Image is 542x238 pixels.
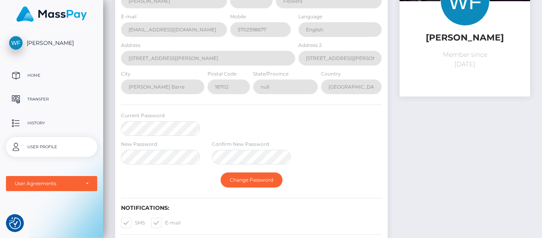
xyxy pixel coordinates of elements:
label: New Password [121,141,157,148]
label: Country [321,70,341,77]
p: Home [9,70,94,81]
button: Change Password [221,172,283,188]
p: History [9,117,94,129]
img: MassPay [16,6,87,22]
label: Current Password [121,112,165,119]
label: E-mail [151,218,181,228]
label: Language [298,13,322,20]
label: Address 2 [298,42,322,49]
label: Postal Code [208,70,236,77]
label: Mobile [230,13,246,20]
label: Confirm New Password [212,141,269,148]
p: Transfer [9,93,94,105]
label: State/Province [253,70,288,77]
label: SMS [121,218,145,228]
span: [PERSON_NAME] [6,39,97,46]
h5: [PERSON_NAME] [406,32,524,44]
label: E-mail [121,13,136,20]
a: Transfer [6,89,97,109]
label: City [121,70,131,77]
h6: Notifications: [121,205,382,211]
button: User Agreements [6,176,97,191]
a: History [6,113,97,133]
img: Revisit consent button [9,217,21,229]
button: Consent Preferences [9,217,21,229]
label: Address [121,42,140,49]
a: User Profile [6,137,97,157]
div: User Agreements [15,180,80,187]
p: User Profile [9,141,94,153]
p: Member since [DATE] [406,50,524,69]
a: Home [6,66,97,85]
